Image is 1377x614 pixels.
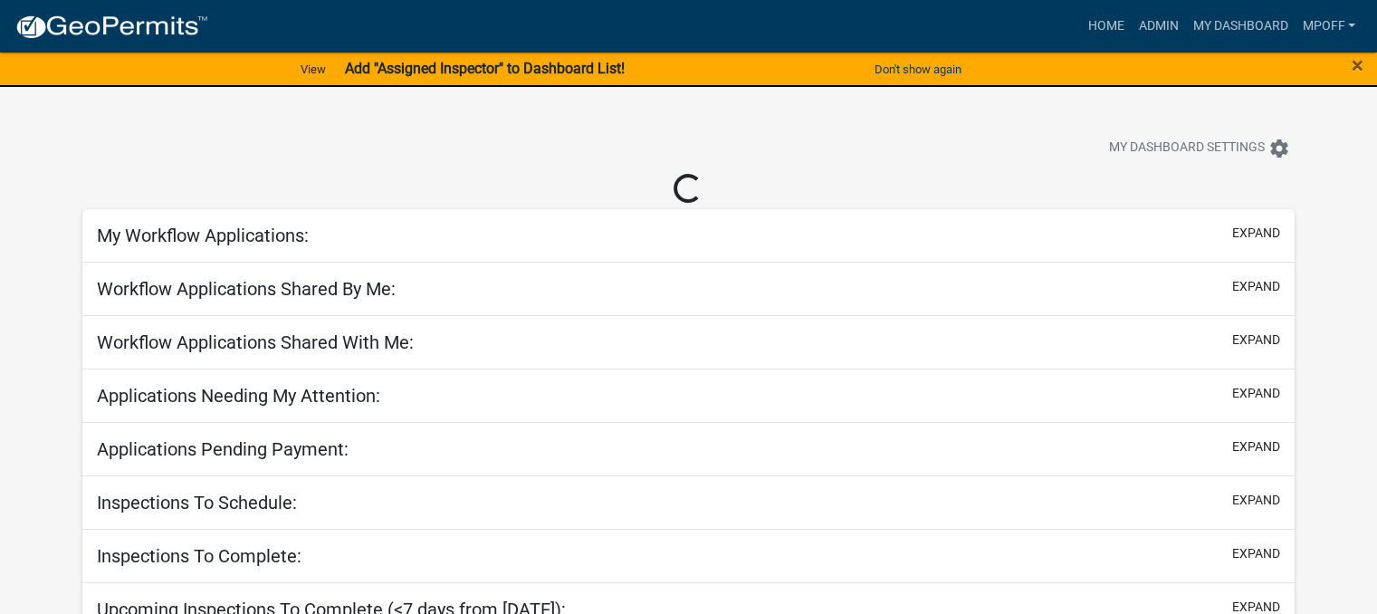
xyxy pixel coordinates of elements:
span: × [1352,53,1363,78]
h5: Inspections To Schedule: [97,492,297,513]
button: Close [1352,54,1363,76]
a: View [293,54,333,84]
button: expand [1232,331,1280,350]
button: expand [1232,491,1280,510]
h5: Inspections To Complete: [97,545,301,567]
h5: Applications Pending Payment: [97,438,349,460]
button: expand [1232,437,1280,456]
h5: Applications Needing My Attention: [97,385,380,407]
a: My Dashboard [1185,9,1295,43]
button: expand [1232,277,1280,296]
button: expand [1232,384,1280,403]
button: expand [1232,544,1280,563]
h5: Workflow Applications Shared With Me: [97,331,414,353]
strong: Add "Assigned Inspector" to Dashboard List! [344,60,624,77]
button: expand [1232,224,1280,243]
button: My Dashboard Settingssettings [1095,130,1305,166]
button: Don't show again [867,54,969,84]
span: My Dashboard Settings [1109,138,1265,159]
i: settings [1268,138,1290,159]
h5: Workflow Applications Shared By Me: [97,278,396,300]
h5: My Workflow Applications: [97,225,309,246]
a: mpoff [1295,9,1363,43]
a: Admin [1131,9,1185,43]
a: Home [1080,9,1131,43]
